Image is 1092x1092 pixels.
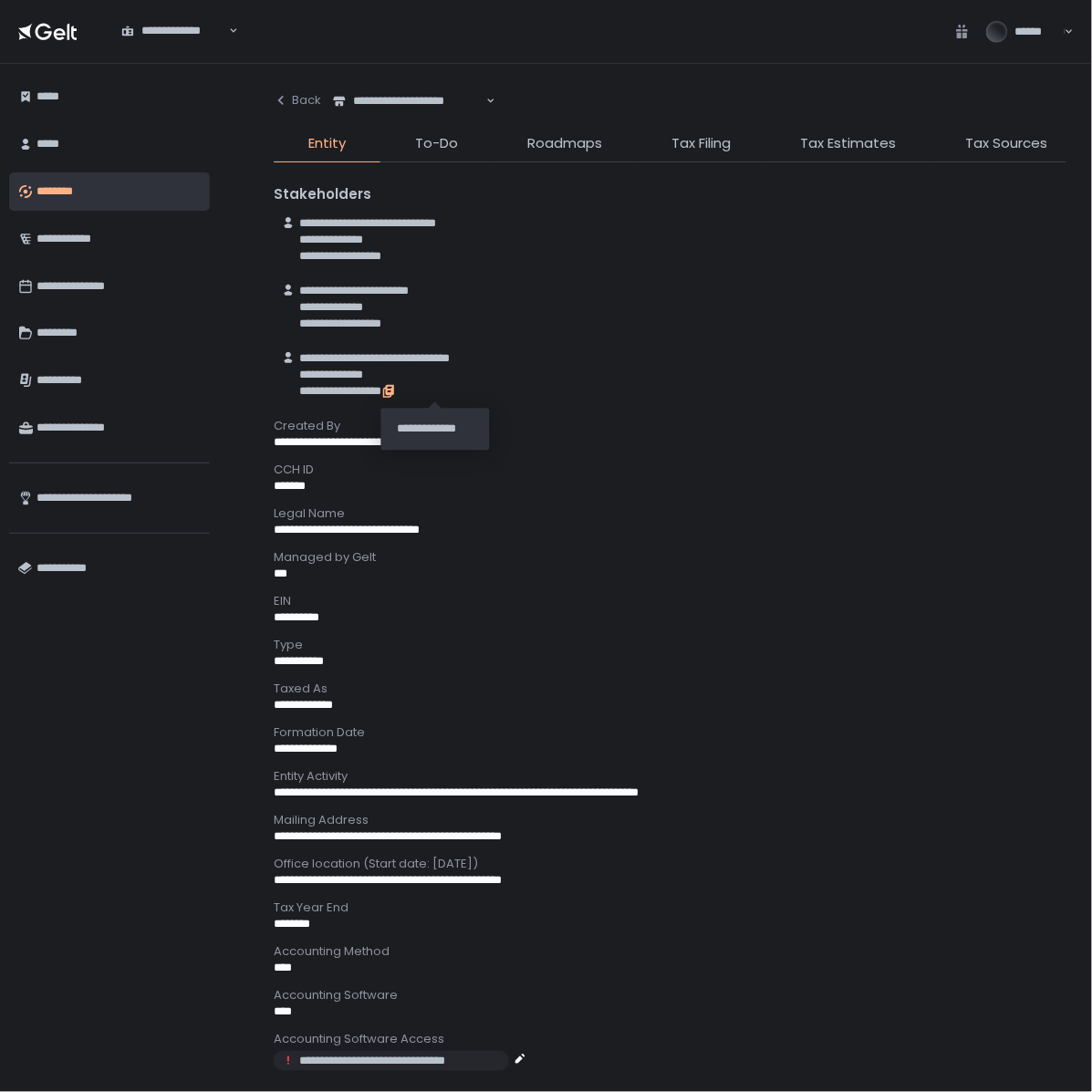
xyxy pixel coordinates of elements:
[415,133,458,154] span: To-Do
[274,637,1066,653] div: Type
[274,92,321,109] div: Back
[274,943,1066,960] div: Accounting Method
[274,184,1066,205] div: Stakeholders
[274,1031,1066,1047] div: Accounting Software Access
[109,12,238,50] div: Search for option
[225,22,226,40] input: Search for option
[274,900,1066,916] div: Tax Year End
[274,505,1066,522] div: Legal Name
[965,133,1047,154] span: Tax Sources
[274,462,1066,478] div: CCH ID
[308,133,346,154] span: Entity
[671,133,731,154] span: Tax Filing
[274,418,1066,434] div: Created By
[484,92,484,110] input: Search for option
[274,549,1066,566] div: Managed by Gelt
[527,133,602,154] span: Roadmaps
[274,856,1066,872] div: Office location (Start date: [DATE])
[321,82,495,120] div: Search for option
[274,593,1066,609] div: EIN
[800,133,896,154] span: Tax Estimates
[274,812,1066,828] div: Mailing Address
[274,681,1066,697] div: Taxed As
[274,724,1066,741] div: Formation Date
[274,82,321,119] button: Back
[274,768,1066,785] div: Entity Activity
[274,987,1066,1004] div: Accounting Software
